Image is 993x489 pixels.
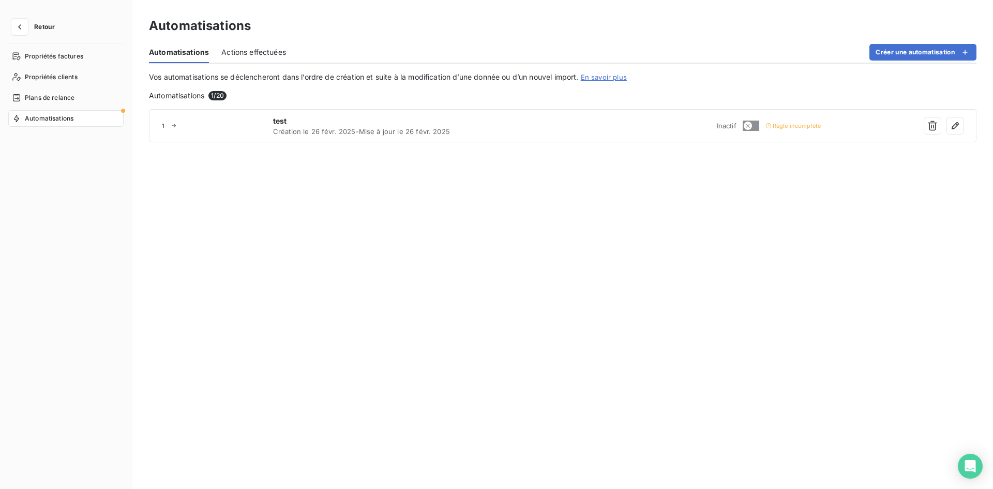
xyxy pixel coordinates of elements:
span: Automatisations [149,91,204,101]
span: 1 [162,123,164,129]
span: Vos automatisations se déclencheront dans l’ordre de création et suite à la modification d’une do... [149,72,579,81]
span: Plans de relance [25,93,74,102]
h3: Automatisations [149,17,251,35]
div: Open Intercom Messenger [958,454,983,479]
span: Automatisations [25,114,73,123]
button: Créer une automatisation [869,44,976,61]
a: Propriétés clients [8,69,124,85]
a: En savoir plus [581,73,627,81]
span: test [273,116,561,126]
span: Règle incomplète [773,123,821,129]
span: Automatisations [149,47,209,57]
span: Retour [34,24,55,30]
span: 1 / 20 [208,91,227,100]
a: Plans de relance [8,90,124,106]
span: Création le 26 févr. 2025 - Mise à jour le 26 févr. 2025 [273,127,561,136]
span: Propriétés clients [25,72,78,82]
a: Automatisations [8,110,124,127]
span: Inactif [717,122,736,130]
span: Actions effectuées [221,47,286,57]
a: Propriétés factures [8,48,124,65]
button: Retour [8,19,63,35]
span: Propriétés factures [25,52,83,61]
